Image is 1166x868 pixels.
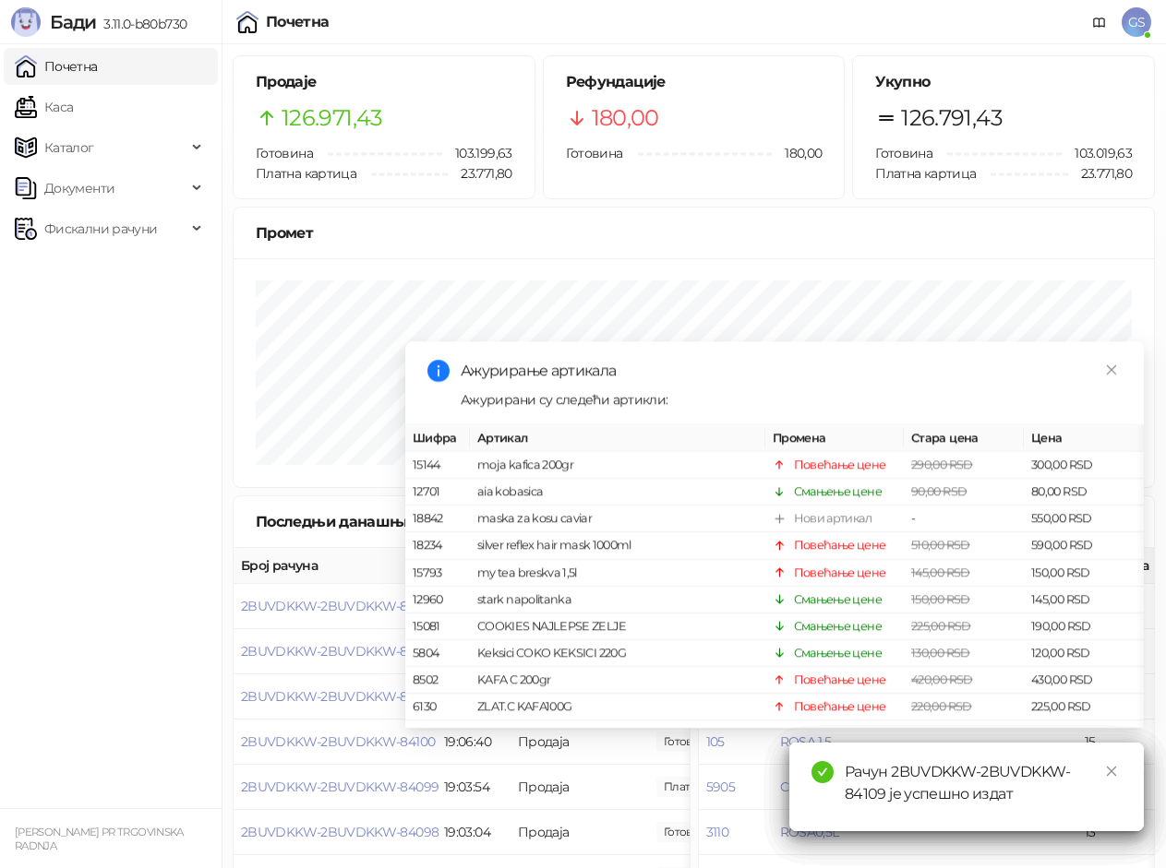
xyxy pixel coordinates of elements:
[656,777,755,797] span: 380,00
[96,16,186,32] span: 3.11.0-b80b730
[470,560,765,587] td: my tea breskva 1,5l
[1024,667,1144,694] td: 430,00 RSD
[256,71,512,93] h5: Продаје
[1024,694,1144,720] td: 225,00 RSD
[241,824,439,840] button: 2BUVDKKW-2BUVDKKW-84098
[780,824,839,840] button: ROSA0,5L
[772,143,822,163] span: 180,00
[405,532,470,559] td: 18234
[1101,360,1122,380] a: Close
[706,779,735,795] button: 5905
[11,7,41,37] img: Logo
[1024,720,1144,747] td: 175,00 RSD
[911,538,970,552] span: 510,00 RSD
[911,646,970,660] span: 130,00 RSD
[241,779,439,795] button: 2BUVDKKW-2BUVDKKW-84099
[234,548,437,584] th: Број рачуна
[794,617,882,636] div: Смањење цене
[901,101,1003,136] span: 126.791,43
[911,592,970,606] span: 150,00 RSD
[461,389,1122,410] div: Ажурирани су следећи артикли:
[1024,505,1144,532] td: 550,00 RSD
[282,101,383,136] span: 126.971,43
[875,145,932,161] span: Готовина
[1024,479,1144,505] td: 80,00 RSD
[15,48,98,85] a: Почетна
[241,643,434,660] button: 2BUVDKKW-2BUVDKKW-84102
[1024,425,1144,452] th: Цена
[511,765,649,810] td: Продаја
[911,619,971,633] span: 225,00 RSD
[566,145,623,161] span: Готовина
[470,425,765,452] th: Артикал
[405,425,470,452] th: Шифра
[1068,163,1132,184] span: 23.771,80
[911,458,973,471] span: 290,00 RSD
[904,425,1024,452] th: Стара цена
[256,165,356,182] span: Платна картица
[566,71,823,93] h5: Рефундације
[470,532,765,559] td: silver reflex hair mask 1000ml
[470,452,765,479] td: moja kafica 200gr
[794,564,886,582] div: Повећање цене
[470,613,765,640] td: COOKIES NAJLEPSE ZELJE
[405,505,470,532] td: 18842
[405,560,470,587] td: 15793
[405,720,470,747] td: 14814
[765,425,904,452] th: Промена
[911,484,967,498] span: 90,00 RSD
[1024,613,1144,640] td: 190,00 RSD
[461,360,1122,382] div: Ажурирање артикала
[44,170,114,207] span: Документи
[656,822,719,842] span: 90,00
[437,810,511,855] td: 19:03:04
[794,456,886,474] div: Повећање цене
[44,129,94,166] span: Каталог
[794,509,871,528] div: Нови артикал
[1024,452,1144,479] td: 300,00 RSD
[911,672,973,686] span: 420,00 RSD
[241,688,431,705] button: 2BUVDKKW-2BUVDKKW-84101
[794,724,886,743] div: Повећање цене
[470,505,765,532] td: maska za kosu caviar
[470,479,765,505] td: aia kobasica
[405,479,470,505] td: 12701
[266,15,330,30] div: Почетна
[794,697,886,716] div: Повећање цене
[241,598,434,614] button: 2BUVDKKW-2BUVDKKW-84103
[794,590,882,609] div: Смањење цене
[794,536,886,554] div: Повећање цене
[442,143,512,163] span: 103.199,63
[780,779,958,795] button: COK MLEKO 0,25ML KRAVICA
[794,644,882,662] div: Смањење цене
[875,165,976,182] span: Платна картица
[241,733,435,750] button: 2BUVDKKW-2BUVDKKW-84100
[1024,532,1144,559] td: 590,00 RSD
[875,71,1132,93] h5: Укупно
[470,694,765,720] td: ZLAT.C KAFA100G
[1024,560,1144,587] td: 150,00 RSD
[470,640,765,667] td: Keksici COKO KEKSICI 220G
[470,587,765,613] td: stark napolitanka
[1085,7,1114,37] a: Документација
[911,699,972,713] span: 220,00 RSD
[1024,587,1144,613] td: 145,00 RSD
[794,482,882,501] div: Смањење цене
[1024,640,1144,667] td: 120,00 RSD
[405,694,470,720] td: 6130
[437,765,511,810] td: 19:03:54
[427,360,450,382] span: info-circle
[904,505,1024,532] td: -
[405,587,470,613] td: 12960
[911,726,971,740] span: 160,00 RSD
[1105,363,1118,376] span: close
[256,221,1132,244] div: Промет
[448,163,511,184] span: 23.771,80
[470,720,765,747] td: specijal yuhor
